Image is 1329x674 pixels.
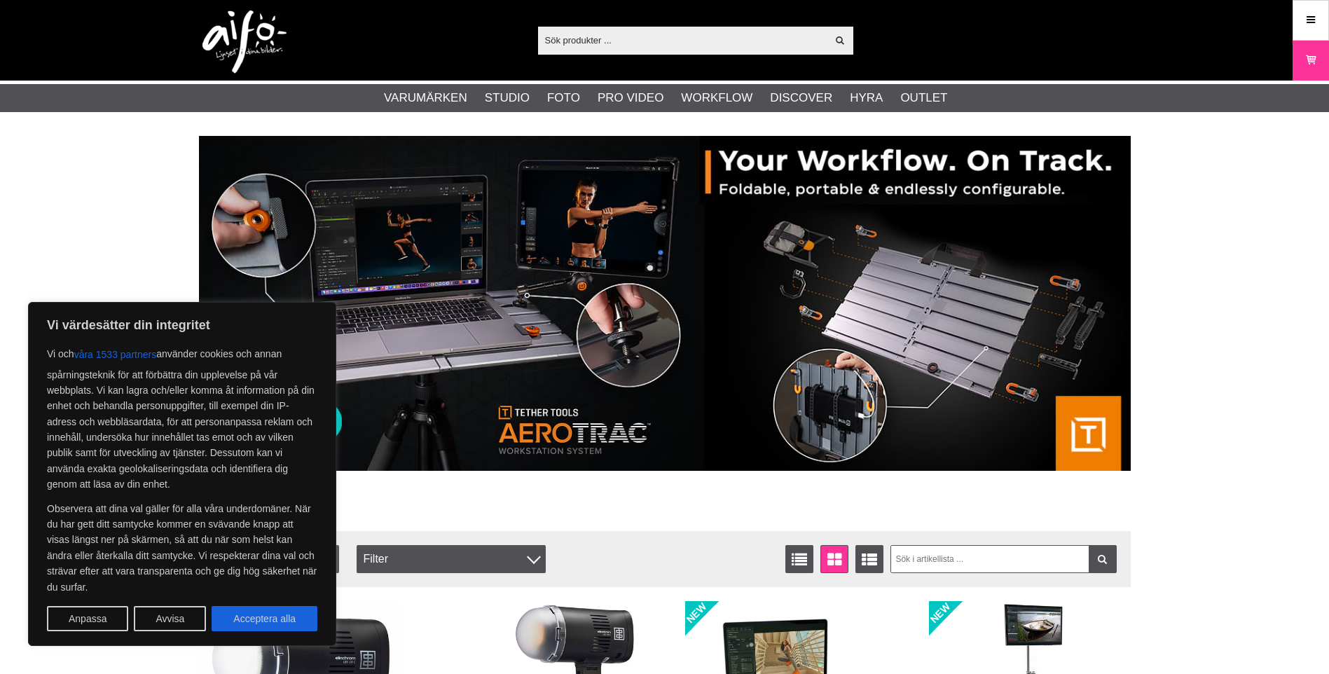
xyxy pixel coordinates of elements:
[47,606,128,631] button: Anpassa
[900,89,947,107] a: Outlet
[202,11,287,74] img: logo.png
[485,89,530,107] a: Studio
[134,606,206,631] button: Avvisa
[384,89,467,107] a: Varumärken
[28,302,336,646] div: Vi värdesätter din integritet
[890,545,1117,573] input: Sök i artikellista ...
[74,342,157,367] button: våra 1533 partners
[212,606,317,631] button: Acceptera alla
[820,545,848,573] a: Fönstervisning
[199,136,1131,471] img: Annons:007 banner-header-aerotrac-1390x500.jpg
[598,89,663,107] a: Pro Video
[538,29,827,50] input: Sök produkter ...
[547,89,580,107] a: Foto
[47,501,317,595] p: Observera att dina val gäller för alla våra underdomäner. När du har gett ditt samtycke kommer en...
[681,89,752,107] a: Workflow
[855,545,883,573] a: Utökad listvisning
[47,317,317,333] p: Vi värdesätter din integritet
[850,89,883,107] a: Hyra
[785,545,813,573] a: Listvisning
[357,545,546,573] div: Filter
[47,342,317,493] p: Vi och använder cookies och annan spårningsteknik för att förbättra din upplevelse på vår webbpla...
[770,89,832,107] a: Discover
[1089,545,1117,573] a: Filtrera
